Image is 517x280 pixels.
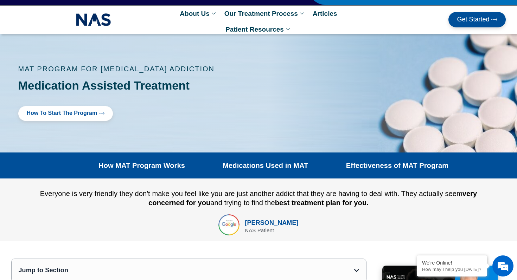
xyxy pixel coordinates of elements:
div: Everyone is very friendly they don't make you feel like you are just another addict that they are... [36,189,481,207]
img: top rated online suboxone treatment for opioid addiction treatment in tennessee and texas [218,214,240,235]
h1: Medication Assisted Treatment [18,79,328,92]
div: [PERSON_NAME] [245,218,298,228]
a: How to Start the program [18,106,113,121]
span: Get Started [457,16,489,23]
span: How to Start the program [27,110,97,117]
a: How MAT Program Works [98,161,185,170]
div: Jump to Section [19,266,354,275]
a: Our Treatment Process [221,6,309,21]
a: Patient Resources [222,21,295,37]
p: MAT Program for [MEDICAL_DATA] addiction [18,65,328,72]
p: How may I help you today? [422,267,482,272]
div: NAS Patient [245,228,298,233]
div: Open table of contents [354,268,359,273]
a: Medications Used in MAT [223,161,308,170]
b: best treatment plan for you. [275,199,369,207]
div: We're Online! [422,260,482,266]
a: Articles [309,6,341,21]
a: Effectiveness of MAT Program [346,161,448,170]
a: Get Started [448,12,506,27]
img: NAS_email_signature-removebg-preview.png [76,12,111,28]
a: About Us [176,6,221,21]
